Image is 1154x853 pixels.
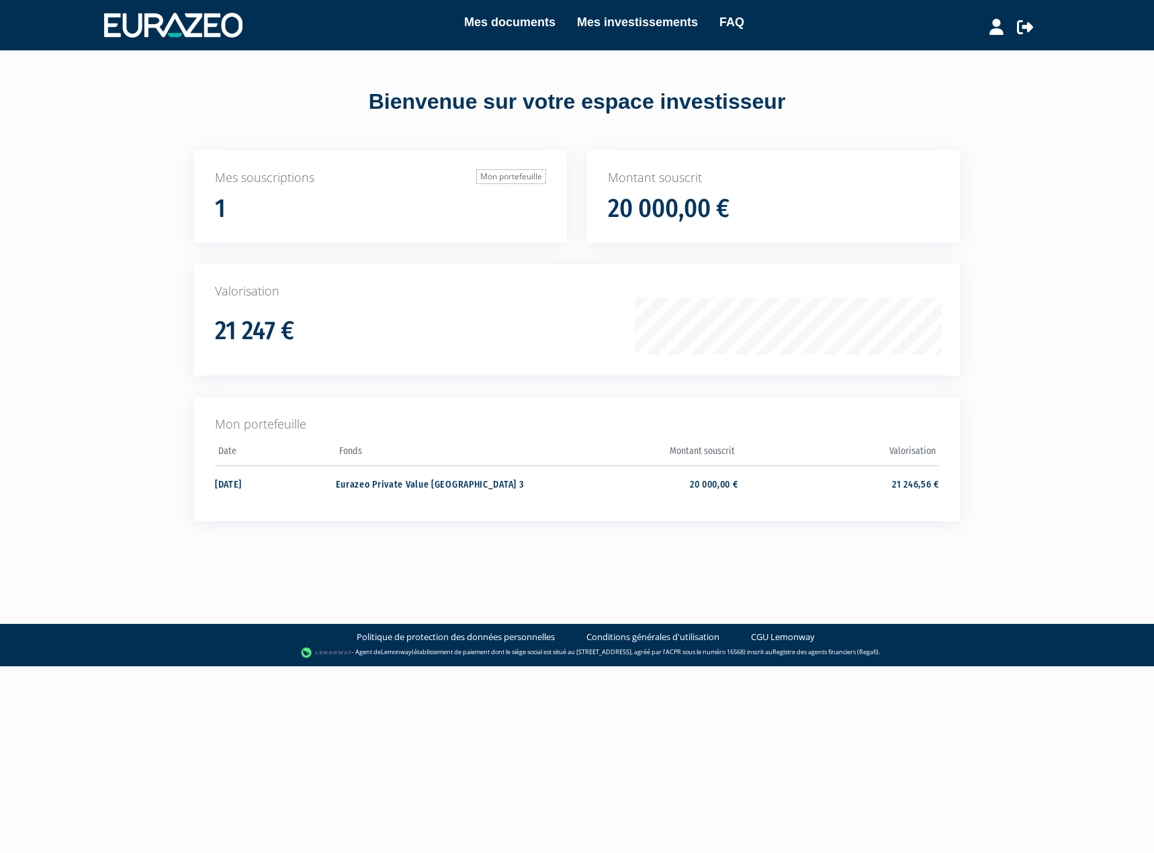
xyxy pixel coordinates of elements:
[719,13,744,32] a: FAQ
[13,646,1141,660] div: - Agent de (établissement de paiement dont le siège social est situé au [STREET_ADDRESS], agréé p...
[537,465,738,501] td: 20 000,00 €
[586,631,719,643] a: Conditions générales d'utilisation
[301,646,353,660] img: logo-lemonway.png
[215,416,939,433] p: Mon portefeuille
[104,13,242,37] img: 1732889491-logotype_eurazeo_blanc_rvb.png
[476,169,546,184] a: Mon portefeuille
[215,283,939,300] p: Valorisation
[608,169,939,187] p: Montant souscrit
[772,647,879,656] a: Registre des agents financiers (Regafi)
[537,441,738,466] th: Montant souscrit
[381,647,412,656] a: Lemonway
[751,631,815,643] a: CGU Lemonway
[738,441,939,466] th: Valorisation
[336,441,537,466] th: Fonds
[577,13,698,32] a: Mes investissements
[215,441,336,466] th: Date
[336,465,537,501] td: Eurazeo Private Value [GEOGRAPHIC_DATA] 3
[357,631,555,643] a: Politique de protection des données personnelles
[215,195,226,223] h1: 1
[164,87,990,118] div: Bienvenue sur votre espace investisseur
[215,465,336,501] td: [DATE]
[738,465,939,501] td: 21 246,56 €
[608,195,729,223] h1: 20 000,00 €
[215,169,546,187] p: Mes souscriptions
[215,317,294,345] h1: 21 247 €
[464,13,556,32] a: Mes documents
